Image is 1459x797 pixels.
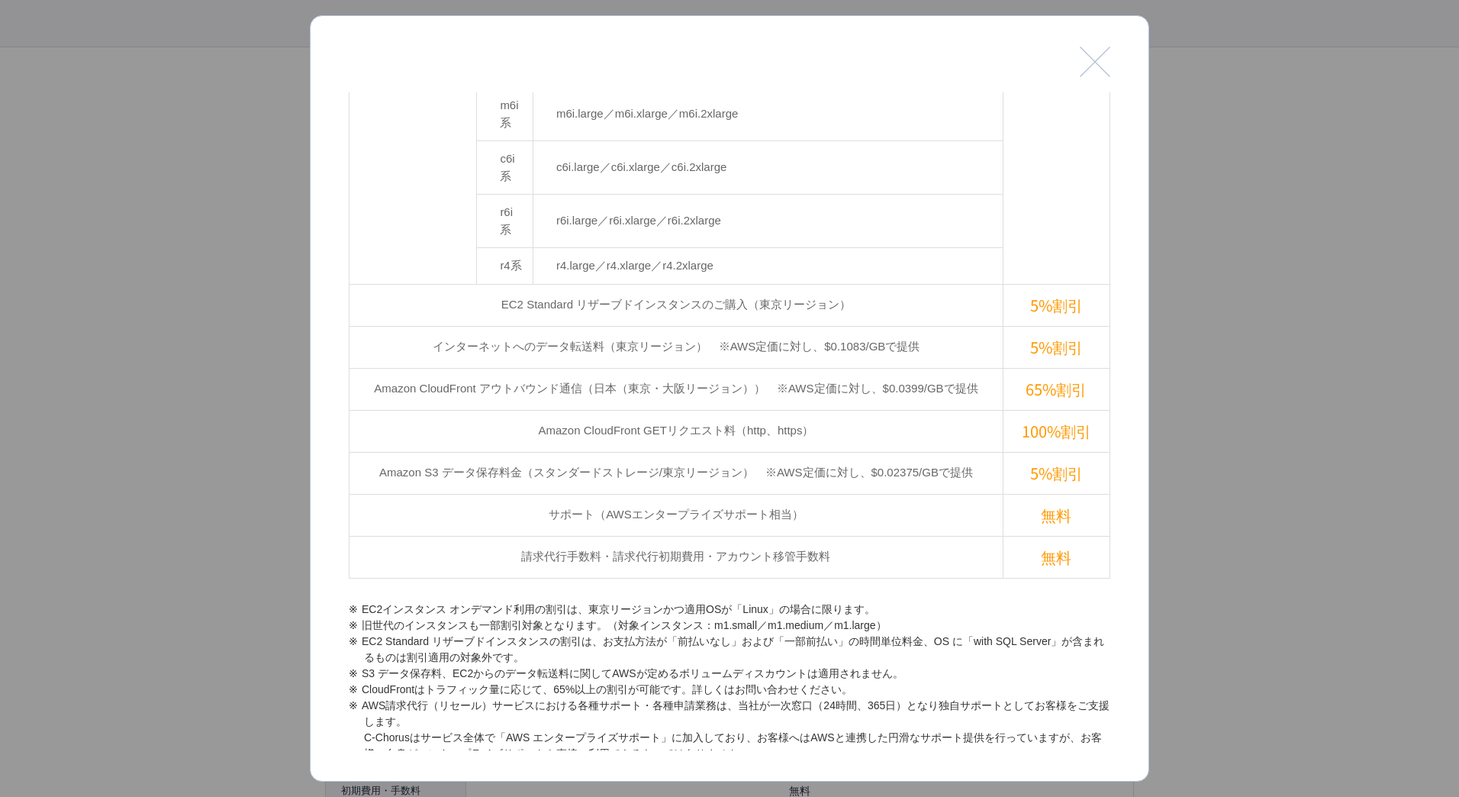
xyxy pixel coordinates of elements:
td: Amazon CloudFront アウトバウンド通信（日本（東京・大阪リージョン）） ※AWS定価に対し、$0.0399/GBで提供 [349,368,1003,410]
li: EC2インスタンス オンデマンド利用の割引は、東京リージョンかつ適用OSが「Linux」の場合に限ります。 [349,602,1110,618]
td: 請求代行手数料・請求代行初期費用・アカウント移管手数料 [349,536,1003,578]
td: r6i系 [477,195,533,248]
td: m6i系 [477,88,533,141]
td: 5%割引 [1003,326,1110,368]
td: インターネットへのデータ転送料（東京リージョン） ※AWS定価に対し、$0.1083/GBで提供 [349,326,1003,368]
li: S3 データ保存料、EC2からのデータ転送料に関してAWSが定めるボリュームディスカウントは適用されません。 [349,666,1110,682]
td: c6i系 [477,141,533,195]
td: Amazon S3 データ保存料金（スタンダードストレージ/東京リージョン） ※AWS定価に対し、$0.02375/GBで提供 [349,452,1003,494]
td: 65%割引 [1003,368,1110,410]
td: r6i.large／r6i.xlarge／r6i.2xlarge [533,195,1003,248]
td: Amazon CloudFront GETリクエスト料（http、https） [349,410,1003,452]
td: 100%割引 [1003,410,1110,452]
li: EC2 Standard リザーブドインスタンスの割引は、お支払方法が「前払いなし」および「一部前払い」の時間単位料金、OS に「with SQL Server」が含まれるものは割引適用の対象外です。 [349,634,1110,666]
li: AWS請求代行（リセール）サービスにおける各種サポート・各種申請業務は、当社が一次窓口（24時間、365日）となり独自サポートとしてお客様をご支援します。 C-Chorusはサービス全体で「AW... [349,698,1110,762]
td: c6i.large／c6i.xlarge／c6i.2xlarge [533,141,1003,195]
td: 無料 [1003,494,1110,536]
td: EC2 Standard リザーブドインスタンスのご購入（東京リージョン） [349,284,1003,326]
li: CloudFrontはトラフィック量に応じて、65%以上の割引が可能です。詳しくはお問い合わせください。 [349,682,1110,698]
td: サポート（AWSエンタープライズサポート相当） [349,494,1003,536]
button: 閉じる [1080,47,1110,77]
td: r4.large／r4.xlarge／r4.2xlarge [533,248,1003,285]
td: 5%割引 [1003,452,1110,494]
li: 旧世代のインスタンスも一部割引対象となります。（対象インスタンス：m1.small／m1.medium／m1.large） [349,618,1110,634]
td: m6i.large／m6i.xlarge／m6i.2xlarge [533,88,1003,141]
td: r4系 [477,248,533,285]
td: 5%割引 [1003,284,1110,326]
td: 無料 [1003,536,1110,578]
